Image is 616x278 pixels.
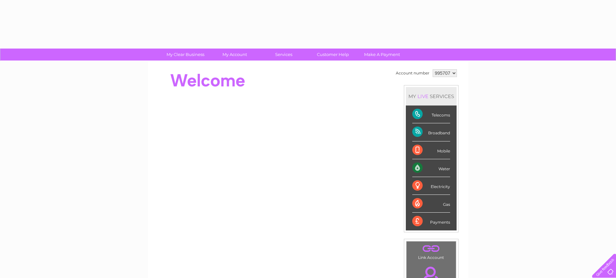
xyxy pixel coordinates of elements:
div: LIVE [416,93,430,99]
div: Mobile [412,141,450,159]
div: MY SERVICES [406,87,457,106]
div: Broadband [412,123,450,141]
div: Water [412,159,450,177]
div: Payments [412,213,450,230]
td: Link Account [406,241,456,261]
div: Gas [412,195,450,213]
a: Customer Help [306,49,360,61]
div: Electricity [412,177,450,195]
a: . [408,243,454,254]
div: Telecoms [412,106,450,123]
a: My Account [208,49,261,61]
a: Make A Payment [355,49,409,61]
a: Services [257,49,310,61]
a: My Clear Business [159,49,212,61]
td: Account number [394,68,431,79]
